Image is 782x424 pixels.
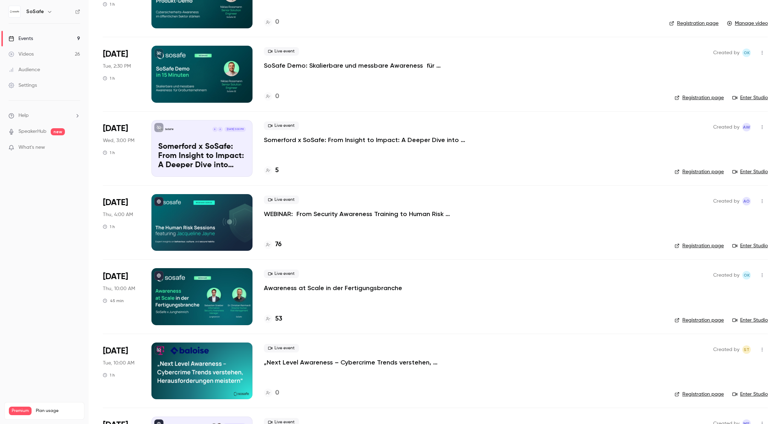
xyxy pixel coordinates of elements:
[103,372,115,378] div: 1 h
[275,388,279,398] h4: 0
[217,126,223,132] div: A
[9,66,40,73] div: Audience
[264,196,299,204] span: Live event
[103,360,134,367] span: Tue, 10:00 AM
[103,194,140,251] div: Sep 4 Thu, 12:00 PM (Australia/Sydney)
[264,344,299,352] span: Live event
[742,271,751,279] span: Olga Krukova
[744,345,749,354] span: ST
[103,120,140,177] div: Sep 3 Wed, 3:00 PM (Europe/Berlin)
[264,358,477,367] a: „Next Level Awareness – Cybercrime Trends verstehen, Herausforderungen meistern“ Telekom Schweiz ...
[264,92,279,101] a: 0
[264,284,402,292] a: Awareness at Scale in der Fertigungsbranche
[275,240,282,249] h4: 76
[103,343,140,399] div: Sep 9 Tue, 10:00 AM (Europe/Berlin)
[103,75,115,81] div: 1 h
[264,314,282,324] a: 53
[264,270,299,278] span: Live event
[675,391,724,398] a: Registration page
[103,224,115,230] div: 1 h
[713,123,739,131] span: Created by
[744,49,750,57] span: OK
[9,82,37,89] div: Settings
[9,407,32,415] span: Premium
[732,242,768,249] a: Enter Studio
[275,92,279,101] h4: 0
[103,298,124,304] div: 45 min
[742,123,751,131] span: Alexandra Wasilewski
[51,128,65,135] span: new
[18,112,29,119] span: Help
[9,6,20,17] img: SoSafe
[18,128,46,135] a: SpeakerHub
[675,242,724,249] a: Registration page
[669,20,719,27] a: Registration page
[275,166,279,175] h4: 5
[26,8,44,15] h6: SoSafe
[9,35,33,42] div: Events
[713,345,739,354] span: Created by
[742,49,751,57] span: Olga Krukova
[72,145,80,151] iframe: Noticeable Trigger
[675,94,724,101] a: Registration page
[9,112,80,119] li: help-dropdown-opener
[18,144,45,151] span: What's new
[732,168,768,175] a: Enter Studio
[36,408,80,414] span: Plan usage
[675,317,724,324] a: Registration page
[264,240,282,249] a: 76
[264,61,477,70] a: SoSafe Demo: Skalierbare und messbare Awareness für Großunternehmern
[165,128,174,131] p: SoSafe
[727,20,768,27] a: Manage video
[103,211,133,218] span: Thu, 4:00 AM
[9,51,34,58] div: Videos
[732,391,768,398] a: Enter Studio
[103,1,115,7] div: 1 h
[103,285,135,292] span: Thu, 10:00 AM
[103,150,115,156] div: 1 h
[103,123,128,134] span: [DATE]
[103,268,140,325] div: Sep 4 Thu, 10:00 AM (Europe/Berlin)
[275,314,282,324] h4: 53
[103,197,128,208] span: [DATE]
[743,197,750,205] span: AO
[103,345,128,357] span: [DATE]
[742,345,751,354] span: Stefanie Theil
[275,17,279,27] h4: 0
[713,197,739,205] span: Created by
[264,136,477,144] a: Somerford x SoSafe: From Insight to Impact: A Deeper Dive into Behavioral Science in Cybersecurity
[742,197,751,205] span: Alba Oni
[264,210,477,218] a: WEBINAR: From Security Awareness Training to Human Risk Management
[103,137,134,144] span: Wed, 3:00 PM
[103,271,128,282] span: [DATE]
[158,142,246,170] p: Somerford x SoSafe: From Insight to Impact: A Deeper Dive into Behavioral Science in Cybersecurity
[675,168,724,175] a: Registration page
[103,49,128,60] span: [DATE]
[103,46,140,102] div: Aug 26 Tue, 2:30 PM (Europe/Paris)
[264,166,279,175] a: 5
[744,271,750,279] span: OK
[151,120,253,177] a: Somerford x SoSafe: From Insight to Impact: A Deeper Dive into Behavioral Science in Cybersecurit...
[732,94,768,101] a: Enter Studio
[732,317,768,324] a: Enter Studio
[224,127,245,132] span: [DATE] 3:00 PM
[212,126,218,132] div: R
[264,17,279,27] a: 0
[264,121,299,130] span: Live event
[743,123,750,131] span: AW
[103,63,131,70] span: Tue, 2:30 PM
[264,388,279,398] a: 0
[264,47,299,56] span: Live event
[713,271,739,279] span: Created by
[713,49,739,57] span: Created by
